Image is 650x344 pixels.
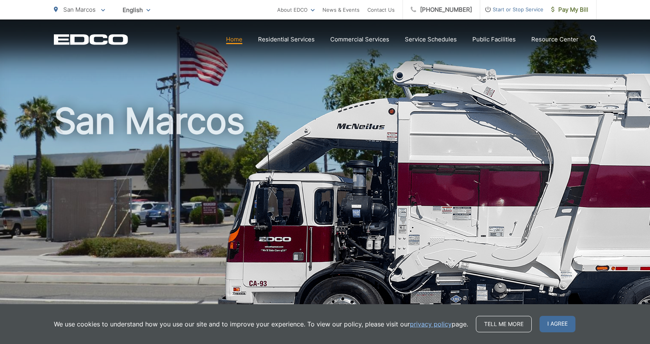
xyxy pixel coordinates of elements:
span: Pay My Bill [551,5,588,14]
p: We use cookies to understand how you use our site and to improve your experience. To view our pol... [54,319,468,329]
a: Home [226,35,242,44]
span: English [117,3,156,17]
a: Service Schedules [405,35,457,44]
a: Resource Center [531,35,579,44]
a: About EDCO [277,5,315,14]
a: Commercial Services [330,35,389,44]
a: Public Facilities [472,35,516,44]
a: Tell me more [476,316,532,332]
span: I agree [540,316,575,332]
a: privacy policy [410,319,452,329]
span: San Marcos [63,6,96,13]
a: News & Events [322,5,360,14]
a: Residential Services [258,35,315,44]
a: Contact Us [367,5,395,14]
a: EDCD logo. Return to the homepage. [54,34,128,45]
